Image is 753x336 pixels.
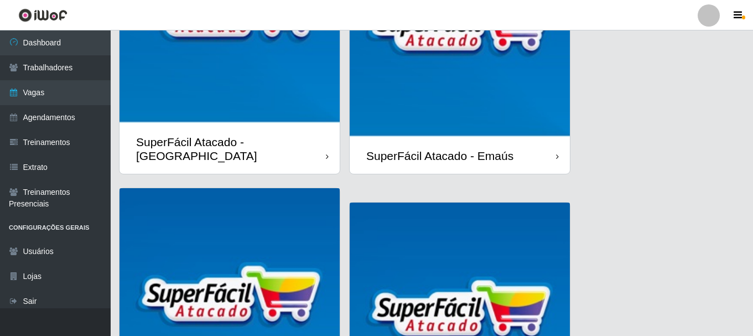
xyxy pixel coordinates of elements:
div: SuperFácil Atacado - Emaús [366,149,513,163]
div: SuperFácil Atacado - [GEOGRAPHIC_DATA] [136,135,326,163]
img: CoreUI Logo [18,8,67,22]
